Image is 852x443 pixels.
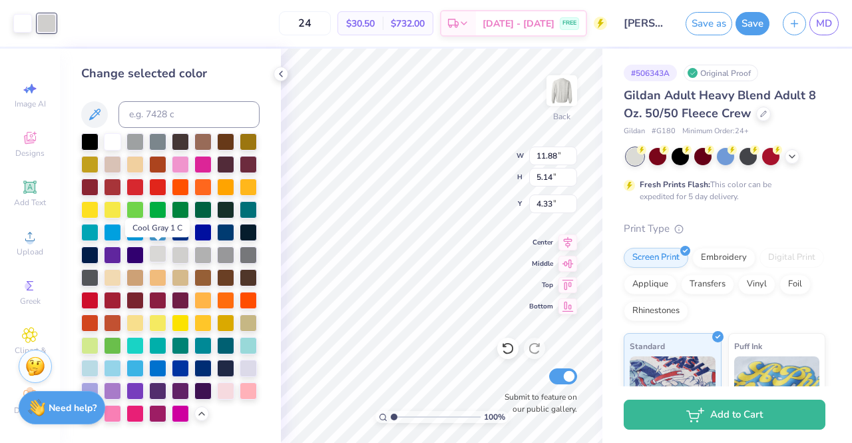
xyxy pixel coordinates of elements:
img: Puff Ink [734,356,820,423]
span: 100 % [484,411,505,423]
input: Untitled Design [614,10,679,37]
div: Rhinestones [624,301,688,321]
span: MD [816,16,832,31]
span: Puff Ink [734,339,762,353]
strong: Need help? [49,402,97,414]
div: Vinyl [738,274,775,294]
div: Original Proof [684,65,758,81]
span: FREE [562,19,576,28]
span: Gildan Adult Heavy Blend Adult 8 Oz. 50/50 Fleece Crew [624,87,816,121]
div: Applique [624,274,677,294]
strong: Fresh Prints Flash: [640,179,710,190]
div: Cool Gray 1 C [125,219,190,237]
span: $30.50 [346,17,375,31]
label: Submit to feature on our public gallery. [497,391,577,415]
span: # G180 [652,126,676,137]
span: Image AI [15,99,46,109]
div: Foil [779,274,811,294]
span: Bottom [529,302,553,311]
span: Upload [17,246,43,257]
input: – – [279,11,331,35]
span: Minimum Order: 24 + [682,126,749,137]
div: Embroidery [692,248,755,268]
a: MD [809,12,839,35]
div: Digital Print [759,248,824,268]
span: [DATE] - [DATE] [483,17,554,31]
span: Gildan [624,126,645,137]
span: Clipart & logos [7,345,53,366]
span: Middle [529,259,553,268]
span: Greek [20,296,41,306]
span: Add Text [14,197,46,208]
span: Designs [15,148,45,159]
div: This color can be expedited for 5 day delivery. [640,179,803,203]
div: # 506343A [624,65,677,81]
div: Transfers [681,274,734,294]
span: Standard [630,339,665,353]
div: Print Type [624,221,825,236]
span: Decorate [14,405,46,416]
div: Screen Print [624,248,688,268]
button: Add to Cart [624,400,825,430]
button: Save [736,12,769,35]
span: Center [529,238,553,247]
span: Top [529,280,553,290]
img: Back [548,77,575,104]
img: Standard [630,356,716,423]
input: e.g. 7428 c [118,101,260,128]
button: Save as [686,12,732,35]
div: Back [553,111,570,123]
div: Change selected color [81,65,260,83]
span: $732.00 [391,17,425,31]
